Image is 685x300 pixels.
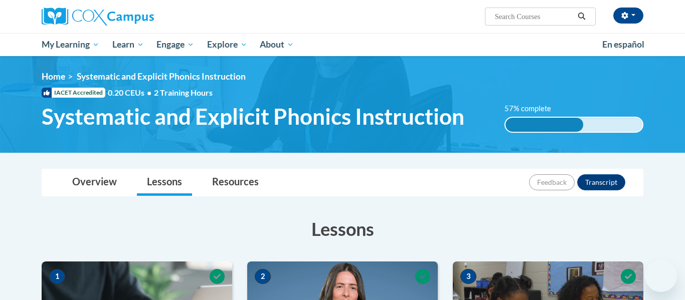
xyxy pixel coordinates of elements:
span: 2 [255,269,271,284]
div: Main menu [27,33,658,56]
span: Systematic and Explicit Phonics Instruction [42,103,464,130]
span: About [260,39,294,51]
span: • [147,88,151,97]
button: Account Settings [613,8,643,24]
a: Lessons [137,169,192,196]
button: Search [574,11,589,23]
a: En español [596,34,651,55]
span: 1 [49,269,65,284]
img: Cox Campus [42,8,154,26]
span: Engage [156,39,194,51]
span: Systematic and Explicit Phonics Instruction [77,71,246,82]
button: Feedback [529,174,575,190]
a: Resources [202,169,269,196]
iframe: Button to launch messaging window [645,260,677,292]
span: IACET Accredited [42,88,105,98]
a: Cox Campus [42,8,232,26]
span: 3 [460,269,476,284]
a: Explore [201,33,254,56]
label: 57% complete [504,103,562,114]
span: My Learning [42,39,99,51]
button: Transcript [577,174,625,190]
input: Search Courses [494,11,574,23]
a: My Learning [35,33,106,56]
a: Engage [150,33,201,56]
span: 2 Training Hours [154,88,213,97]
a: Learn [106,33,150,56]
span: Learn [112,39,144,51]
span: En español [602,39,644,50]
a: Overview [62,169,127,196]
div: 57% complete [505,118,584,132]
a: About [254,33,301,56]
span: Explore [207,39,247,51]
h3: Lessons [42,216,643,241]
a: Home [42,71,65,82]
span: 0.20 CEUs [108,87,154,98]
